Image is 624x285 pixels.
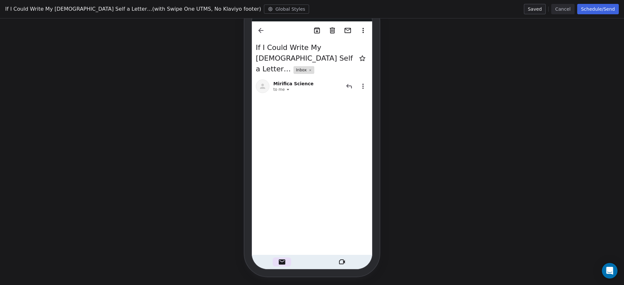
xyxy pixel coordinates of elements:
[264,5,309,14] button: Global Styles
[551,4,574,14] button: Cancel
[256,43,353,73] span: If I Could Write My [DEMOGRAPHIC_DATA] Self a Letter…
[252,96,372,266] iframe: HTML Preview
[5,5,261,13] span: If I Could Write My [DEMOGRAPHIC_DATA] Self a Letter…(with Swipe One UTMS, No Klaviyo footer)
[577,4,619,14] button: Schedule/Send
[524,4,546,14] button: Saved
[273,87,285,92] span: to me
[273,80,314,87] span: Mirifica Science
[296,67,307,73] span: Inbox
[602,263,617,279] div: Open Intercom Messenger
